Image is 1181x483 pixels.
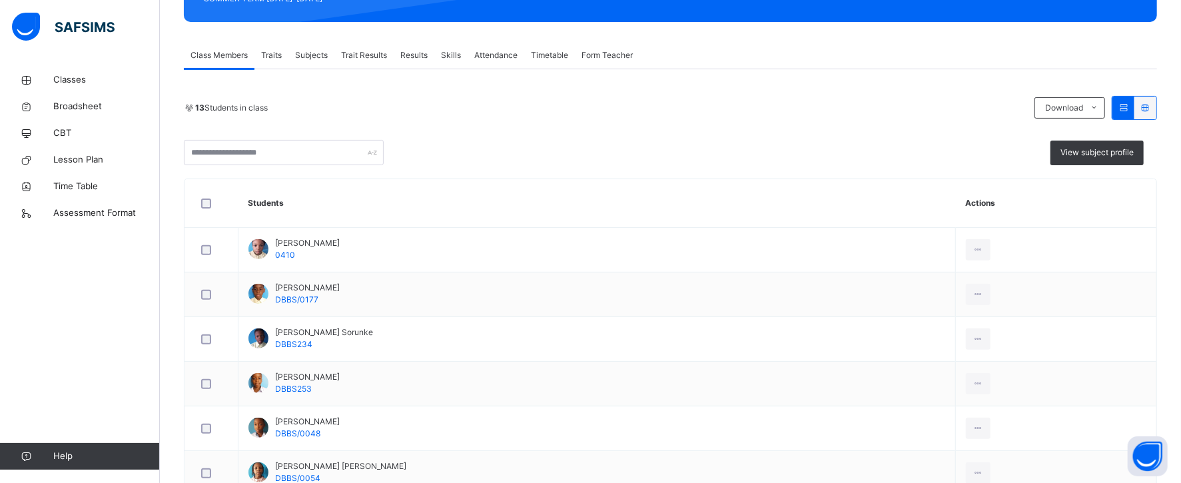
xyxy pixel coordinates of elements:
span: [PERSON_NAME] Sorunke [275,326,373,338]
span: [PERSON_NAME] [275,237,340,249]
span: [PERSON_NAME] [275,282,340,294]
span: DBBS253 [275,384,312,394]
span: Subjects [295,49,328,61]
img: safsims [12,13,115,41]
b: 13 [195,103,204,113]
span: Class Members [191,49,248,61]
span: Attendance [474,49,518,61]
span: Broadsheet [53,100,160,113]
span: DBBS/0054 [275,473,320,483]
span: DBBS234 [275,339,312,349]
span: Download [1045,102,1083,114]
span: [PERSON_NAME] [PERSON_NAME] [275,460,406,472]
span: [PERSON_NAME] [275,416,340,428]
span: Form Teacher [582,49,633,61]
th: Actions [956,179,1156,228]
span: Classes [53,73,160,87]
span: Time Table [53,180,160,193]
span: Trait Results [341,49,387,61]
span: DBBS/0048 [275,428,320,438]
button: Open asap [1128,436,1168,476]
span: 0410 [275,250,295,260]
span: Skills [441,49,461,61]
span: Lesson Plan [53,153,160,167]
span: DBBS/0177 [275,294,318,304]
span: Assessment Format [53,207,160,220]
span: View subject profile [1060,147,1134,159]
span: Timetable [531,49,568,61]
span: Results [400,49,428,61]
th: Students [238,179,956,228]
span: Traits [261,49,282,61]
span: [PERSON_NAME] [275,371,340,383]
span: Help [53,450,159,463]
span: CBT [53,127,160,140]
span: Students in class [195,102,268,114]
